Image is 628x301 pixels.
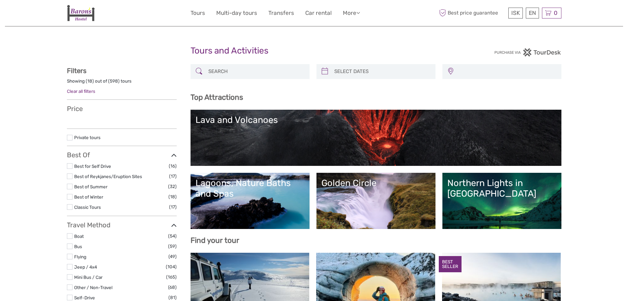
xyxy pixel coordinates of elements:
input: SEARCH [206,66,306,77]
span: (49) [168,253,177,260]
b: Find your tour [191,236,239,245]
a: Mini Bus / Car [74,275,103,280]
strong: Filters [67,67,86,75]
a: Northern Lights in [GEOGRAPHIC_DATA] [447,178,556,224]
label: 598 [110,78,118,84]
span: (54) [168,232,177,240]
span: (32) [168,183,177,190]
div: BEST SELLER [439,256,462,273]
input: SELECT DATES [332,66,432,77]
a: Tours [191,8,205,18]
a: Boat [74,234,84,239]
a: Car rental [305,8,332,18]
span: (59) [168,243,177,250]
span: (16) [169,162,177,170]
a: Other / Non-Travel [74,285,112,290]
span: (104) [166,263,177,271]
span: (17) [169,203,177,211]
span: 0 [553,10,558,16]
img: PurchaseViaTourDesk.png [494,48,561,56]
div: Golden Circle [321,178,431,188]
div: EN [526,8,539,19]
img: 1836-9e372558-0328-4241-90e2-2ceffe36b1e5_logo_small.jpg [67,5,95,21]
h3: Travel Method [67,221,177,229]
span: (68) [168,283,177,291]
a: Private tours [74,135,101,140]
a: Best for Self Drive [74,164,111,169]
a: More [343,8,360,18]
span: (165) [166,273,177,281]
a: Bus [74,244,82,249]
a: Best of Winter [74,194,103,200]
a: Best of Summer [74,184,107,189]
div: Showing ( ) out of ( ) tours [67,78,177,88]
div: Lava and Volcanoes [195,115,556,125]
label: 18 [87,78,92,84]
span: (18) [168,193,177,201]
a: Classic Tours [74,205,101,210]
a: Golden Circle [321,178,431,224]
h3: Best Of [67,151,177,159]
span: ISK [511,10,520,16]
h3: Price [67,105,177,113]
span: (17) [169,172,177,180]
a: Clear all filters [67,89,95,94]
a: Self-Drive [74,295,95,300]
a: Lagoons, Nature Baths and Spas [195,178,305,224]
div: Northern Lights in [GEOGRAPHIC_DATA] [447,178,556,199]
b: Top Attractions [191,93,243,102]
h1: Tours and Activities [191,46,438,56]
div: Lagoons, Nature Baths and Spas [195,178,305,199]
a: Best of Reykjanes/Eruption Sites [74,174,142,179]
a: Transfers [268,8,294,18]
a: Jeep / 4x4 [74,264,97,270]
a: Multi-day tours [216,8,257,18]
a: Lava and Volcanoes [195,115,556,161]
a: Flying [74,254,86,259]
span: Best price guarantee [438,8,507,19]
